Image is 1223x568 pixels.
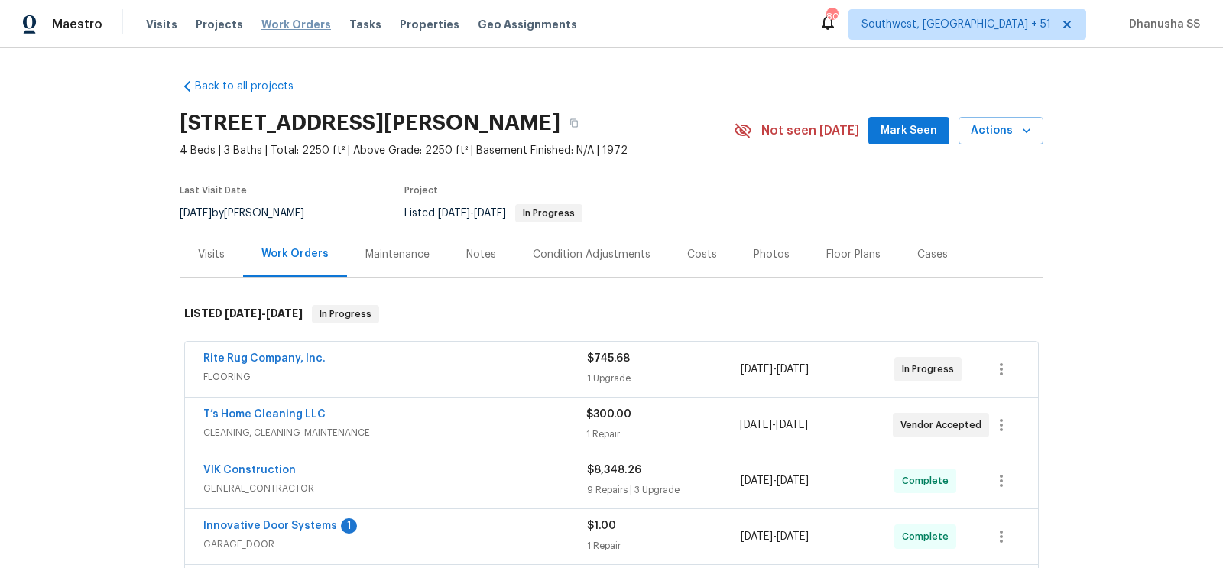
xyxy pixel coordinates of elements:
span: [DATE] [438,208,470,219]
span: Southwest, [GEOGRAPHIC_DATA] + 51 [861,17,1051,32]
h2: [STREET_ADDRESS][PERSON_NAME] [180,115,560,131]
span: [DATE] [740,420,772,430]
span: GENERAL_CONTRACTOR [203,481,587,496]
div: 1 Upgrade [587,371,741,386]
button: Mark Seen [868,117,949,145]
div: Visits [198,247,225,262]
span: [DATE] [777,364,809,375]
button: Actions [959,117,1043,145]
span: - [741,529,809,544]
h6: LISTED [184,305,303,323]
span: [DATE] [741,364,773,375]
div: Condition Adjustments [533,247,650,262]
span: In Progress [902,362,960,377]
span: $300.00 [586,409,631,420]
span: Project [404,186,438,195]
span: - [741,362,809,377]
span: [DATE] [741,475,773,486]
span: - [225,308,303,319]
span: [DATE] [266,308,303,319]
span: Projects [196,17,243,32]
span: GARAGE_DOOR [203,537,587,552]
div: Work Orders [261,246,329,261]
div: LISTED [DATE]-[DATE]In Progress [180,290,1043,339]
span: $745.68 [587,353,630,364]
div: by [PERSON_NAME] [180,204,323,222]
span: Complete [902,529,955,544]
span: CLEANING, CLEANING_MAINTENANCE [203,425,586,440]
span: $8,348.26 [587,465,641,475]
a: Back to all projects [180,79,326,94]
span: Complete [902,473,955,488]
span: In Progress [313,307,378,322]
span: 4 Beds | 3 Baths | Total: 2250 ft² | Above Grade: 2250 ft² | Basement Finished: N/A | 1972 [180,143,734,158]
span: [DATE] [741,531,773,542]
a: Rite Rug Company, Inc. [203,353,326,364]
a: Innovative Door Systems [203,521,337,531]
span: Dhanusha SS [1123,17,1200,32]
span: Vendor Accepted [900,417,988,433]
span: Not seen [DATE] [761,123,859,138]
span: Last Visit Date [180,186,247,195]
div: Photos [754,247,790,262]
div: Cases [917,247,948,262]
a: VIK Construction [203,465,296,475]
span: [DATE] [180,208,212,219]
div: 807 [826,9,837,24]
span: In Progress [517,209,581,218]
span: [DATE] [777,531,809,542]
div: Costs [687,247,717,262]
span: Geo Assignments [478,17,577,32]
div: 1 Repair [586,427,739,442]
span: Maestro [52,17,102,32]
span: [DATE] [776,420,808,430]
button: Copy Address [560,109,588,137]
span: Listed [404,208,582,219]
div: 9 Repairs | 3 Upgrade [587,482,741,498]
a: T’s Home Cleaning LLC [203,409,326,420]
div: Notes [466,247,496,262]
span: - [741,473,809,488]
span: $1.00 [587,521,616,531]
span: [DATE] [777,475,809,486]
span: FLOORING [203,369,587,385]
span: Mark Seen [881,122,937,141]
div: 1 [341,518,357,534]
div: Floor Plans [826,247,881,262]
span: - [740,417,808,433]
span: Tasks [349,19,381,30]
div: Maintenance [365,247,430,262]
span: [DATE] [225,308,261,319]
span: Properties [400,17,459,32]
span: [DATE] [474,208,506,219]
span: - [438,208,506,219]
div: 1 Repair [587,538,741,553]
span: Visits [146,17,177,32]
span: Actions [971,122,1031,141]
span: Work Orders [261,17,331,32]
